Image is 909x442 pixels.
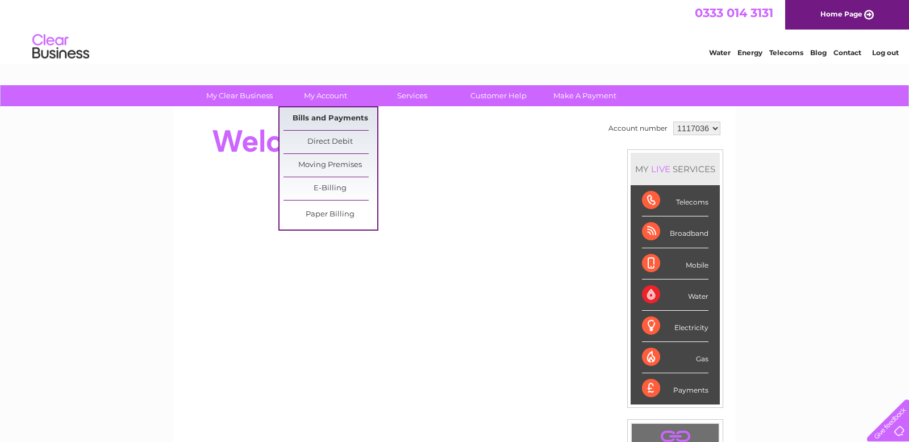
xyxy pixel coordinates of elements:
[642,248,708,280] div: Mobile
[452,85,545,106] a: Customer Help
[606,119,670,138] td: Account number
[32,30,90,64] img: logo.png
[283,154,377,177] a: Moving Premises
[709,48,731,57] a: Water
[279,85,373,106] a: My Account
[365,85,459,106] a: Services
[649,164,673,174] div: LIVE
[642,280,708,311] div: Water
[538,85,632,106] a: Make A Payment
[187,6,724,55] div: Clear Business is a trading name of Verastar Limited (registered in [GEOGRAPHIC_DATA] No. 3667643...
[810,48,827,57] a: Blog
[695,6,773,20] a: 0333 014 3131
[283,131,377,153] a: Direct Debit
[283,107,377,130] a: Bills and Payments
[642,373,708,404] div: Payments
[642,216,708,248] div: Broadband
[642,342,708,373] div: Gas
[631,153,720,185] div: MY SERVICES
[737,48,762,57] a: Energy
[872,48,899,57] a: Log out
[283,203,377,226] a: Paper Billing
[193,85,286,106] a: My Clear Business
[283,177,377,200] a: E-Billing
[769,48,803,57] a: Telecoms
[833,48,861,57] a: Contact
[642,185,708,216] div: Telecoms
[642,311,708,342] div: Electricity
